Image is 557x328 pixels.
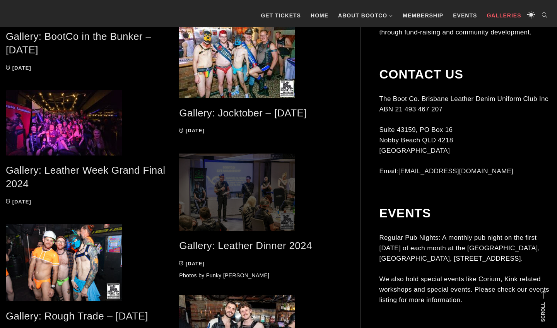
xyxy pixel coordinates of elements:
[379,124,551,156] p: Suite 43159, PO Box 16 Nobby Beach QLD 4218 [GEOGRAPHIC_DATA]
[186,128,205,133] time: [DATE]
[449,4,481,27] a: Events
[6,65,31,71] a: [DATE]
[6,310,148,322] a: Gallery: Rough Trade – [DATE]
[6,31,151,56] a: Gallery: BootCo in the Bunker – [DATE]
[12,65,31,71] time: [DATE]
[179,128,205,133] a: [DATE]
[6,199,31,205] a: [DATE]
[379,206,551,220] h2: Events
[483,4,525,27] a: Galleries
[398,167,514,175] a: [EMAIL_ADDRESS][DOMAIN_NAME]
[6,164,165,190] a: Gallery: Leather Week Grand Final 2024
[257,4,305,27] a: GET TICKETS
[379,67,551,82] h2: Contact Us
[179,271,341,280] p: Photos by Funky [PERSON_NAME]
[540,302,546,322] strong: Scroll
[307,4,332,27] a: Home
[399,4,447,27] a: Membership
[379,274,551,306] p: We also hold special events like Corium, Kink related workshops and special events. Please check ...
[334,4,397,27] a: About BootCo
[179,107,306,119] a: Gallery: Jocktober – [DATE]
[379,94,551,114] p: The Boot Co. Brisbane Leather Denim Uniform Club Inc ABN 21 493 467 207
[379,166,551,176] p: Email:
[186,261,205,266] time: [DATE]
[12,199,31,205] time: [DATE]
[179,240,312,251] a: Gallery: Leather Dinner 2024
[179,261,205,266] a: [DATE]
[379,232,551,264] p: Regular Pub Nights: A monthly pub night on the first [DATE] of each month at the [GEOGRAPHIC_DATA...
